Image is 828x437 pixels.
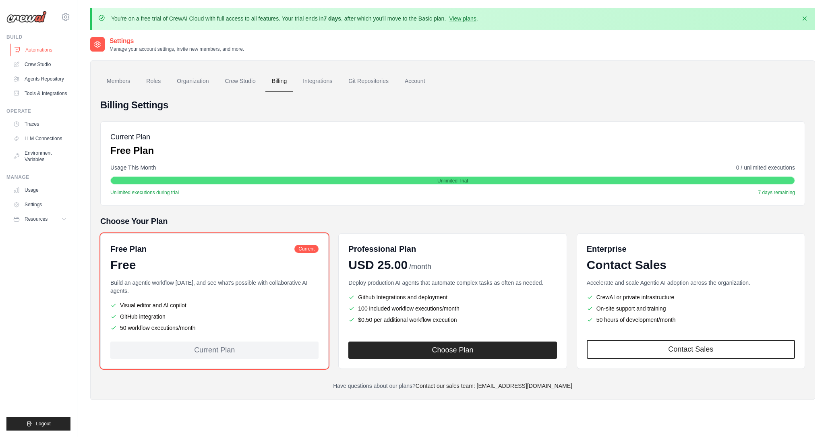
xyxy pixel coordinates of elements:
a: View plans [449,15,476,22]
div: Manage [6,174,70,180]
a: Billing [265,70,293,92]
p: Deploy production AI agents that automate complex tasks as often as needed. [348,279,557,287]
div: Contact Sales [587,258,795,272]
h6: Professional Plan [348,243,416,255]
a: Agents Repository [10,72,70,85]
p: Manage your account settings, invite new members, and more. [110,46,244,52]
h4: Billing Settings [100,99,805,112]
p: Accelerate and scale Agentic AI adoption across the organization. [587,279,795,287]
span: Unlimited Trial [437,178,468,184]
img: Logo [6,11,47,23]
a: LLM Connections [10,132,70,145]
h5: Current Plan [110,131,154,143]
strong: 7 days [323,15,341,22]
a: Account [398,70,432,92]
li: Github Integrations and deployment [348,293,557,301]
li: $0.50 per additional workflow execution [348,316,557,324]
div: Free [110,258,319,272]
li: Visual editor and AI copilot [110,301,319,309]
li: GitHub integration [110,313,319,321]
a: Traces [10,118,70,130]
h5: Choose Your Plan [100,215,805,227]
div: Current Plan [110,342,319,359]
a: Environment Variables [10,147,70,166]
span: Resources [25,216,48,222]
span: Current [294,245,319,253]
button: Logout [6,417,70,431]
li: CrewAI or private infrastructure [587,293,795,301]
a: Usage [10,184,70,197]
a: Roles [140,70,167,92]
span: 7 days remaining [758,189,795,196]
a: Crew Studio [10,58,70,71]
p: Build an agentic workflow [DATE], and see what's possible with collaborative AI agents. [110,279,319,295]
li: On-site support and training [587,304,795,313]
li: 100 included workflow executions/month [348,304,557,313]
h2: Settings [110,36,244,46]
span: Unlimited executions during trial [110,189,179,196]
span: Usage This Month [110,164,156,172]
a: Contact our sales team: [EMAIL_ADDRESS][DOMAIN_NAME] [416,383,572,389]
span: Logout [36,420,51,427]
p: Have questions about our plans? [100,382,805,390]
div: Build [6,34,70,40]
span: 0 / unlimited executions [736,164,795,172]
a: Tools & Integrations [10,87,70,100]
a: Integrations [296,70,339,92]
li: 50 hours of development/month [587,316,795,324]
h6: Free Plan [110,243,147,255]
span: USD 25.00 [348,258,408,272]
li: 50 workflow executions/month [110,324,319,332]
div: Operate [6,108,70,114]
a: Crew Studio [219,70,262,92]
a: Members [100,70,137,92]
a: Contact Sales [587,340,795,359]
a: Git Repositories [342,70,395,92]
h6: Enterprise [587,243,795,255]
a: Organization [170,70,215,92]
a: Settings [10,198,70,211]
button: Resources [10,213,70,226]
a: Automations [10,43,71,56]
p: Free Plan [110,144,154,157]
p: You're on a free trial of CrewAI Cloud with full access to all features. Your trial ends in , aft... [111,14,478,23]
button: Choose Plan [348,342,557,359]
span: /month [409,261,431,272]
